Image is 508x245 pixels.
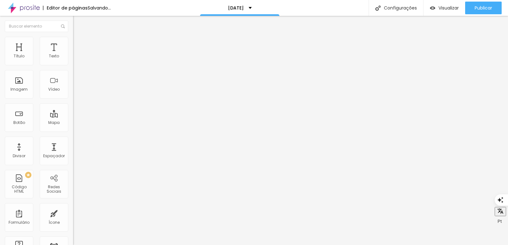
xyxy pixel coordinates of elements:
div: Divisor [13,154,25,158]
iframe: Editor [73,16,508,245]
div: Mapa [48,120,60,125]
div: Código HTML [6,185,31,194]
div: Espaçador [43,154,65,158]
div: Editor de páginas [43,6,88,10]
p: [DATE] [228,6,244,10]
img: Icone [375,5,381,11]
div: Botão [13,120,25,125]
span: Visualizar [438,5,459,10]
div: Formulário [9,220,30,225]
input: Buscar elemento [5,21,68,32]
div: Vídeo [48,87,60,92]
img: Icone [61,24,65,28]
div: Imagem [10,87,28,92]
div: Redes Sociais [41,185,66,194]
img: view-1.svg [430,5,435,11]
div: Ícone [49,220,60,225]
div: Texto [49,54,59,58]
button: Visualizar [424,2,465,14]
div: Título [14,54,24,58]
span: Publicar [475,5,492,10]
div: Salvando... [88,6,111,10]
button: Publicar [465,2,502,14]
